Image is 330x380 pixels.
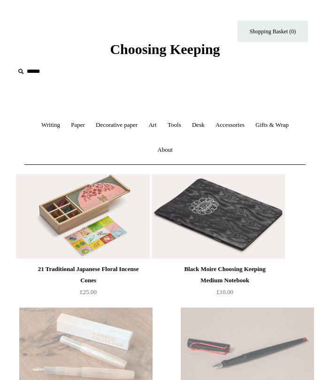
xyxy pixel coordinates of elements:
a: Accessories [211,113,249,138]
a: About [153,138,177,163]
a: Choosing Keeping [110,49,220,55]
a: Writing [37,113,65,138]
img: 21 Traditional Japanese Floral Incense Cones [16,174,149,259]
a: 21 Traditional Japanese Floral Incense Cones £25.00 [35,259,141,298]
a: Black Moire Choosing Keeping Medium Notebook £10.00 [170,259,279,298]
img: Black Moire Choosing Keeping Medium Notebook [152,174,285,259]
div: 21 Traditional Japanese Floral Incense Cones [37,264,139,286]
a: 21 Traditional Japanese Floral Incense Cones 21 Traditional Japanese Floral Incense Cones [35,174,168,259]
a: Tools [163,113,186,138]
a: Paper [66,113,90,138]
a: Decorative paper [91,113,142,138]
a: Art [144,113,161,138]
span: Choosing Keeping [110,41,220,57]
span: £25.00 [80,288,97,295]
a: Shopping Basket (0) [238,21,308,42]
a: Black Moire Choosing Keeping Medium Notebook Black Moire Choosing Keeping Medium Notebook [170,174,304,259]
span: £10.00 [216,288,233,295]
a: Desk [187,113,209,138]
div: Black Moire Choosing Keeping Medium Notebook [173,264,277,286]
a: Gifts & Wrap [251,113,293,138]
